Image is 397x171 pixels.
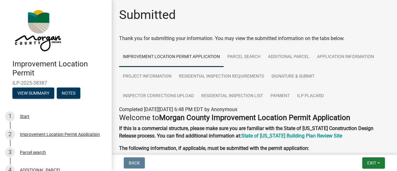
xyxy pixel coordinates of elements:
[12,91,54,96] wm-modal-confirm: Summary
[119,86,198,106] a: Inspector Corrections Upload
[362,157,385,169] button: Exit
[267,86,293,106] a: Payment
[5,147,15,157] div: 3
[119,67,175,87] a: Project Information
[119,47,224,67] a: Improvement Location Permit Application
[12,7,62,53] img: Morgan County, Indiana
[57,88,80,99] button: Notes
[198,86,267,106] a: Residential Inspection List
[124,157,145,169] button: Back
[367,160,376,165] span: Exit
[119,125,373,139] strong: If this is a commercial structure, please make sure you are familiar with the State of [US_STATE]...
[129,160,140,165] span: Back
[119,106,237,112] span: Completed [DATE][DATE] 6:48 PM EDT by Anonymous
[293,86,328,106] a: ILP Placard
[12,80,99,86] span: ILP-2025-38387
[20,114,29,119] div: Start
[5,111,15,121] div: 1
[159,113,350,122] strong: Morgan County Improvement Location Permit Application
[5,129,15,139] div: 2
[20,150,46,155] div: Parcel search
[119,35,390,42] div: Thank you for submitting your information. You may view the submitted information on the tabs below.
[119,113,390,122] h4: Welcome to
[119,7,176,22] h1: Submitted
[268,67,318,87] a: Signature & Submit
[241,133,342,139] a: State of [US_STATE] Building Plan Review Site
[264,47,313,67] a: ADDITIONAL PARCEL
[20,132,100,137] div: Improvement Location Permit Application
[12,88,54,99] button: View Summary
[119,145,309,151] strong: The following information, if applicable, must be submitted with the permit application:
[224,47,264,67] a: Parcel search
[12,60,107,78] h4: Improvement Location Permit
[313,47,378,67] a: Application Information
[175,67,268,87] a: Residential Inspection Requirements
[57,91,80,96] wm-modal-confirm: Notes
